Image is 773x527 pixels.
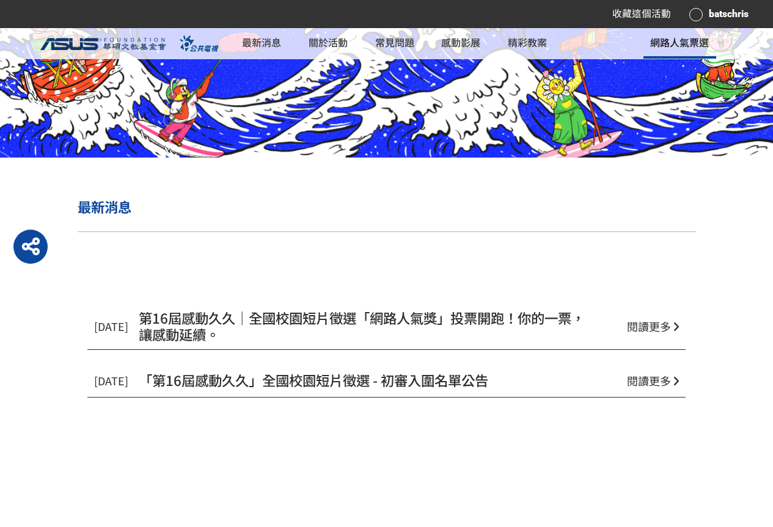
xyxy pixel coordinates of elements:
a: 感動影展 [434,28,487,59]
img: 感動久久 [116,14,263,167]
a: 最新消息 [235,28,288,59]
a: 活動概念 [281,27,375,51]
span: 閱讀更多 [627,373,671,388]
span: 賽制規範 [309,54,348,69]
span: 「第16屆感動久久」全國校園短片徵選 - 初審入圍名單公告 [139,370,488,390]
span: [DATE] [94,316,128,336]
img: ASUS [40,38,166,50]
a: 活動附件 [281,75,375,98]
img: PTS [173,35,229,52]
span: 網路人氣票選 [650,35,709,49]
span: [DATE] [94,371,128,390]
a: 注意事項 [281,99,375,123]
a: 閱讀更多 [627,373,679,388]
a: 常見問題 [368,28,420,59]
a: 閱讀更多 [627,318,679,334]
a: 精彩教案 [501,28,554,59]
span: 收藏這個活動 [612,8,671,20]
a: 第16屆感動久久｜全國校園短片徵選「網路人氣獎」投票開跑！你的一票，讓感動延續。 [139,308,585,344]
span: 最新消息 [78,197,131,216]
img: 感動久久 [526,1,634,176]
span: 閱讀更多 [627,318,671,334]
a: 「第16屆感動久久」全國校園短片徵選 - 初審入圍名單公告 [139,370,502,390]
